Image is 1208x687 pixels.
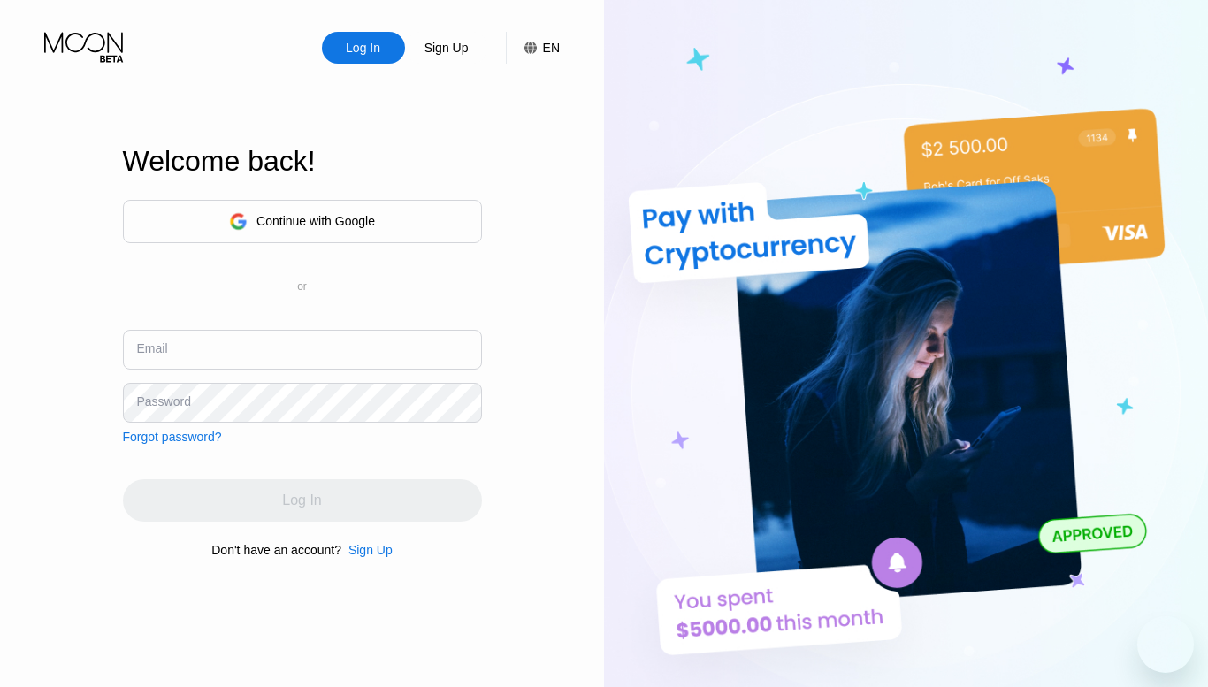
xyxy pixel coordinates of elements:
[322,32,405,64] div: Log In
[123,430,222,444] div: Forgot password?
[297,280,307,293] div: or
[506,32,560,64] div: EN
[543,41,560,55] div: EN
[123,145,482,178] div: Welcome back!
[211,543,341,557] div: Don't have an account?
[423,39,470,57] div: Sign Up
[341,543,393,557] div: Sign Up
[256,214,375,228] div: Continue with Google
[137,394,191,408] div: Password
[137,341,168,355] div: Email
[123,200,482,243] div: Continue with Google
[405,32,488,64] div: Sign Up
[348,543,393,557] div: Sign Up
[1137,616,1194,673] iframe: Button to launch messaging window
[344,39,382,57] div: Log In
